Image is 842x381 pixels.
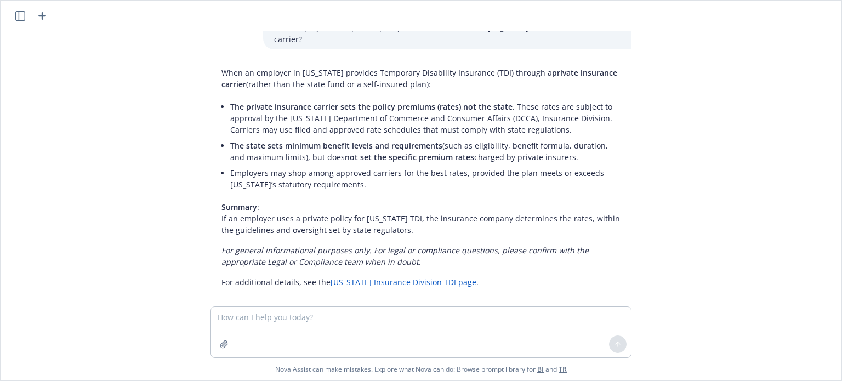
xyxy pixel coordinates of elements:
[230,101,461,112] span: The private insurance carrier sets the policy premiums (rates)
[230,99,621,138] li: , . These rates are subject to approval by the [US_STATE] Department of Commerce and Consumer Aff...
[345,152,474,162] span: not set the specific premium rates
[5,358,837,380] span: Nova Assist can make mistakes. Explore what Nova can do: Browse prompt library for and
[537,365,544,374] a: BI
[230,138,621,165] li: (such as eligibility, benefit formula, duration, and maximum limits), but does charged by private...
[221,201,621,236] p: : If an employer uses a private policy for [US_STATE] TDI, the insurance company determines the r...
[221,67,621,90] p: When an employer in [US_STATE] provides Temporary Disability Insurance (TDI) through a (rather th...
[221,245,589,267] em: For general informational purposes only. For legal or compliance questions, please confirm with t...
[230,140,442,151] span: The state sets minimum benefit levels and requirements
[331,277,476,287] a: [US_STATE] Insurance Division TDI page
[230,165,621,192] li: Employers may shop among approved carriers for the best rates, provided the plan meets or exceeds...
[274,22,621,45] p: If an employer has a private policy, who sets the rates for [US_STATE] TDI, is it the state or th...
[221,276,621,288] p: For additional details, see the .
[559,365,567,374] a: TR
[221,202,257,212] span: Summary
[463,101,513,112] span: not the state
